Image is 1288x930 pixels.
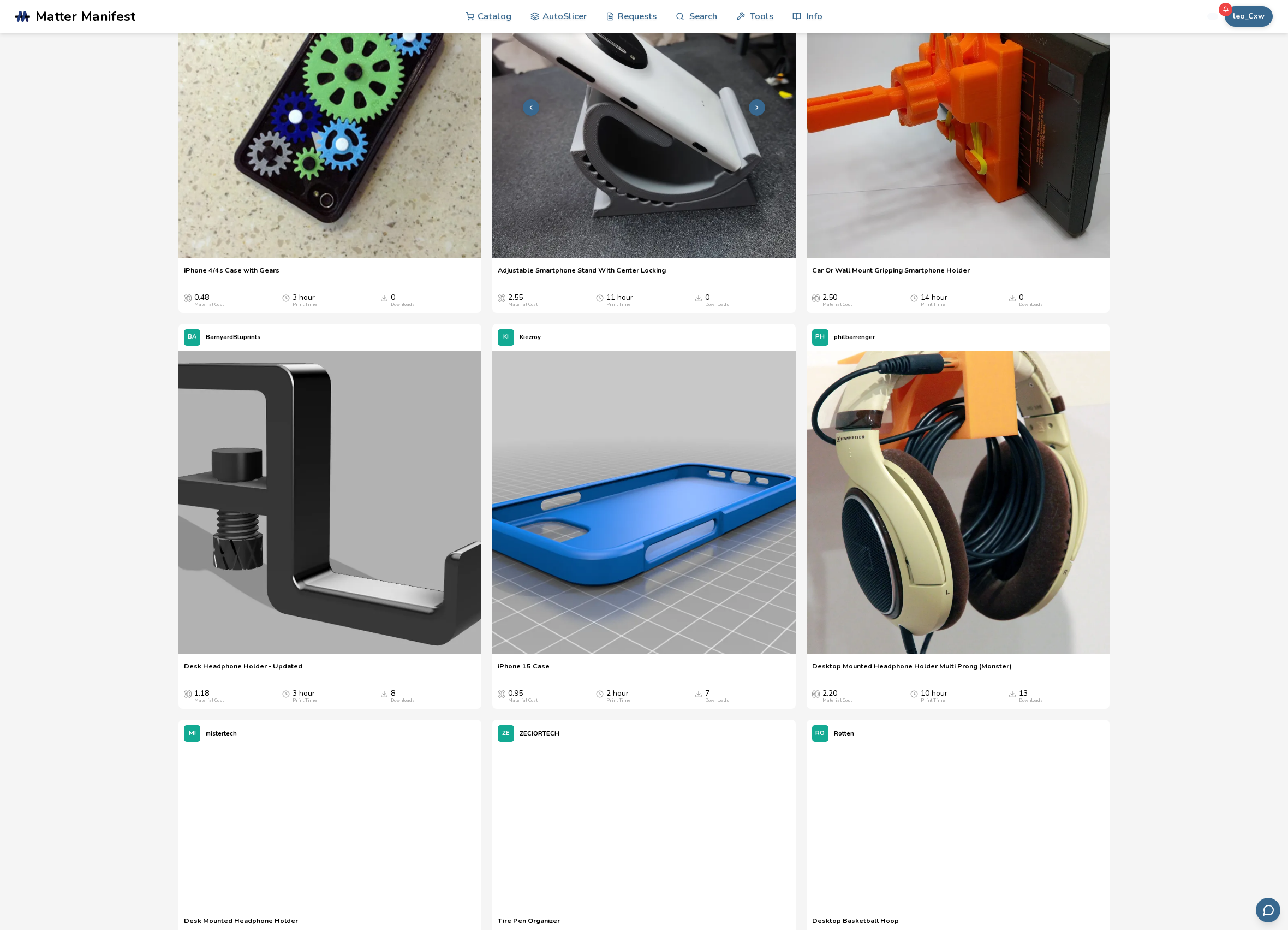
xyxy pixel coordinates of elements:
div: Print Time [293,302,317,307]
div: Downloads [705,302,729,307]
div: 3 hour [293,293,317,307]
span: Average Cost [184,293,192,302]
span: Average Print Time [282,689,290,698]
div: 3 hour [293,689,317,703]
span: Downloads [1009,293,1016,302]
span: Downloads [695,293,702,302]
p: Kiezroy [520,331,541,343]
div: 0.48 [194,293,224,307]
div: Print Time [606,302,630,307]
span: KI [503,334,509,341]
div: Material Cost [508,302,538,307]
div: 7 [705,689,729,703]
div: 0 [705,293,729,307]
span: Average Cost [184,689,192,698]
div: 11 hour [606,293,633,307]
span: Average Print Time [282,293,290,302]
div: 14 hour [921,293,947,307]
div: Material Cost [822,698,852,703]
span: Downloads [1009,689,1016,698]
a: iPhone 4/4s Case with Gears [184,266,279,282]
span: Downloads [380,689,388,698]
span: Average Print Time [910,293,918,302]
span: Downloads [380,293,388,302]
p: ZECIORTECH [520,728,559,739]
div: 13 [1019,689,1043,703]
a: iPhone 15 Case [498,662,550,678]
p: Rotten [834,728,854,739]
div: Print Time [293,698,317,703]
button: Send feedback via email [1256,898,1280,922]
span: Average Cost [498,689,505,698]
div: 1.18 [194,689,224,703]
div: Material Cost [194,698,224,703]
div: Downloads [391,698,415,703]
a: Car Or Wall Mount Gripping Smartphone Holder [812,266,970,282]
div: Downloads [1019,698,1043,703]
div: Material Cost [508,698,538,703]
div: Print Time [921,698,945,703]
div: Print Time [606,698,630,703]
div: 8 [391,689,415,703]
span: PH [815,334,825,341]
span: Average Cost [498,293,505,302]
div: 2.50 [822,293,852,307]
span: RO [815,730,825,737]
span: Average Cost [812,293,820,302]
span: Matter Manifest [35,9,135,24]
div: Downloads [391,302,415,307]
span: BA [188,334,196,341]
a: Desk Headphone Holder - Updated [184,662,302,678]
div: 0 [391,293,415,307]
div: 10 hour [921,689,947,703]
div: 0.95 [508,689,538,703]
span: Average Print Time [596,293,604,302]
span: MI [189,730,196,737]
div: Material Cost [822,302,852,307]
div: 0 [1019,293,1043,307]
span: Average Cost [812,689,820,698]
span: Downloads [695,689,702,698]
p: philbarrenger [834,331,875,343]
div: 2.55 [508,293,538,307]
div: Material Cost [194,302,224,307]
span: Average Print Time [910,689,918,698]
span: ZE [502,730,510,737]
span: Average Print Time [596,689,604,698]
div: Downloads [1019,302,1043,307]
p: BarnyardBluprints [206,331,260,343]
div: 2 hour [606,689,630,703]
div: Print Time [921,302,945,307]
a: Adjustable Smartphone Stand With Center Locking [498,266,666,282]
button: leo_Cxw [1225,6,1273,27]
p: mistertech [206,728,237,739]
a: Desktop Mounted Headphone Holder Multi Prong (Monster) [812,662,1012,678]
div: 2.20 [822,689,852,703]
div: Downloads [705,698,729,703]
